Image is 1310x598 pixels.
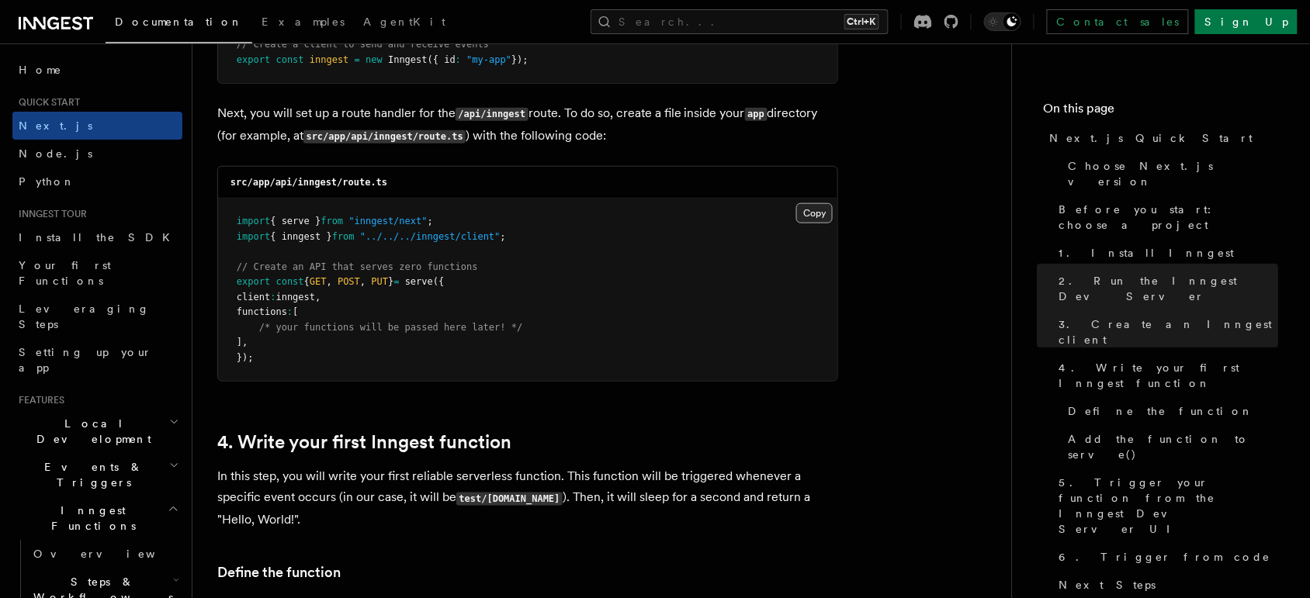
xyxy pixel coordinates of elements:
span: /* your functions will be passed here later! */ [259,322,523,333]
span: Node.js [19,147,92,160]
span: Documentation [115,16,243,28]
button: Search...Ctrl+K [591,9,889,34]
a: Sign Up [1195,9,1298,34]
button: Inngest Functions [12,496,182,540]
span: AgentKit [363,16,445,28]
span: import [237,216,270,226]
span: Features [12,394,64,406]
span: inngest [276,292,316,302]
a: Define the function [1062,397,1279,425]
span: ; [428,216,433,226]
span: Events & Triggers [12,459,169,490]
span: import [237,231,270,242]
span: // Create an API that serves zero functions [237,261,478,272]
span: serve [405,276,433,287]
span: Next.js Quick Start [1050,130,1253,146]
span: export [237,276,270,287]
span: : [456,54,461,65]
span: 4. Write your first Inngest function [1059,360,1279,391]
button: Toggle dark mode [984,12,1021,31]
span: Local Development [12,416,169,447]
span: Choose Next.js version [1069,158,1279,189]
span: 5. Trigger your function from the Inngest Dev Server UI [1059,475,1279,537]
span: Setting up your app [19,346,152,374]
span: { [304,276,310,287]
code: test/[DOMAIN_NAME] [456,493,563,506]
a: 1. Install Inngest [1053,239,1279,267]
a: Setting up your app [12,338,182,382]
span: client [237,292,270,302]
span: Inngest Functions [12,503,168,534]
span: Quick start [12,96,80,109]
span: Next.js [19,119,92,132]
button: Copy [796,203,833,223]
a: 3. Create an Inngest client [1053,310,1279,354]
span: ({ id [428,54,456,65]
span: Define the function [1069,403,1254,419]
span: from [332,231,355,242]
a: Add the function to serve() [1062,425,1279,468]
span: GET [310,276,327,287]
span: Overview [33,548,193,560]
span: const [276,54,304,65]
a: Python [12,168,182,195]
span: , [315,292,321,302]
span: Next Steps [1059,577,1156,593]
a: Choose Next.js version [1062,152,1279,195]
a: Overview [27,540,182,568]
span: } [388,276,393,287]
kbd: Ctrl+K [844,14,879,29]
a: 5. Trigger your function from the Inngest Dev Server UI [1053,468,1279,543]
span: 3. Create an Inngest client [1059,316,1279,347]
span: Your first Functions [19,259,111,287]
span: 6. Trigger from code [1059,549,1271,565]
span: }); [511,54,529,65]
span: 2. Run the Inngest Dev Server [1059,273,1279,304]
span: const [276,276,304,287]
button: Local Development [12,410,182,453]
span: = [393,276,399,287]
a: 6. Trigger from code [1053,543,1279,571]
span: // Create a client to send and receive events [237,39,489,50]
span: : [270,292,276,302]
code: src/app/api/inngest/route.ts [303,130,466,143]
span: , [242,337,248,347]
h4: On this page [1044,99,1279,124]
code: src/app/api/inngest/route.ts [230,177,387,188]
span: { serve } [270,216,321,226]
a: Home [12,56,182,84]
span: inngest [310,54,349,65]
a: Node.js [12,140,182,168]
span: Install the SDK [19,231,179,244]
span: "inngest/next" [349,216,428,226]
span: { inngest } [270,231,331,242]
a: Before you start: choose a project [1053,195,1279,239]
span: POST [338,276,360,287]
span: ; [501,231,506,242]
p: Next, you will set up a route handler for the route. To do so, create a file inside your director... [217,102,838,147]
a: Leveraging Steps [12,295,182,338]
span: "my-app" [466,54,511,65]
span: Inngest tour [12,208,87,220]
span: Inngest [388,54,428,65]
span: Python [19,175,75,188]
a: Examples [252,5,354,42]
a: Documentation [106,5,252,43]
a: Contact sales [1047,9,1189,34]
span: Examples [262,16,345,28]
span: Before you start: choose a project [1059,202,1279,233]
code: app [745,108,768,121]
span: "../../../inngest/client" [360,231,501,242]
a: Define the function [217,562,341,584]
span: new [366,54,383,65]
a: AgentKit [354,5,455,42]
a: Your first Functions [12,251,182,295]
code: /api/inngest [456,108,529,121]
span: Leveraging Steps [19,302,150,330]
a: Next.js [12,112,182,140]
span: = [355,54,360,65]
span: export [237,54,270,65]
a: Install the SDK [12,223,182,251]
p: In this step, you will write your first reliable serverless function. This function will be trigg... [217,465,838,531]
button: Events & Triggers [12,453,182,496]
